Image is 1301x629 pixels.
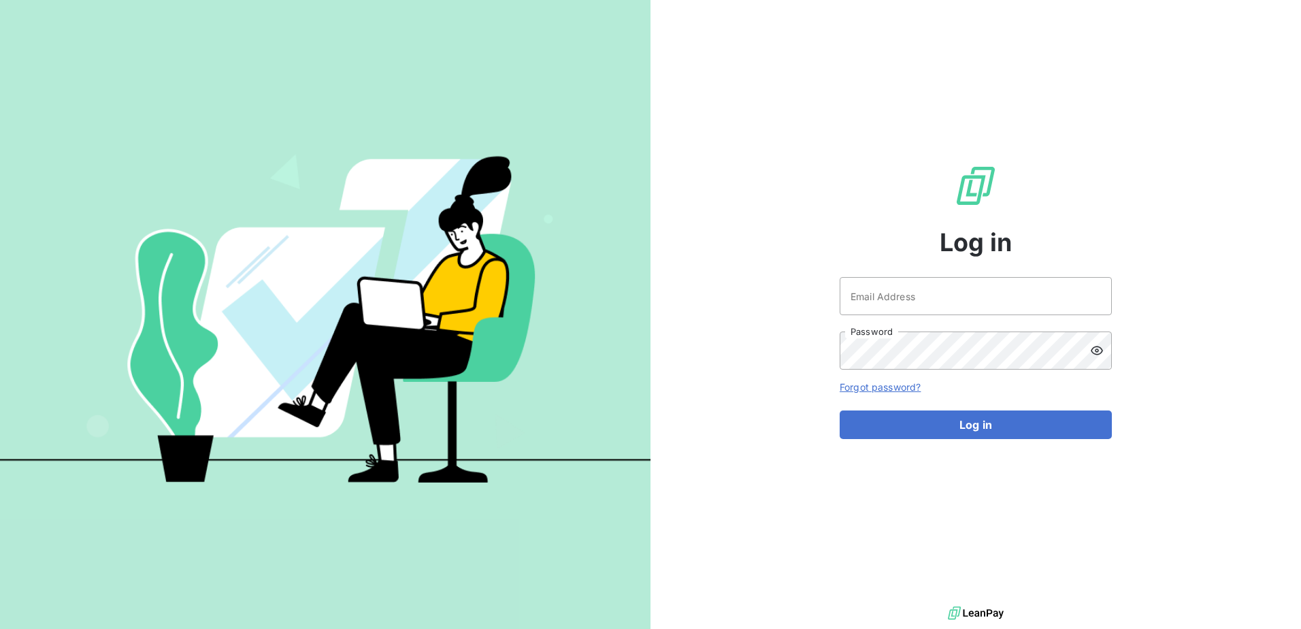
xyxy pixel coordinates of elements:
a: Forgot password? [840,381,921,393]
button: Log in [840,410,1112,439]
img: logo [948,603,1004,624]
span: Log in [940,224,1012,261]
img: LeanPay Logo [954,164,998,208]
input: placeholder [840,277,1112,315]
